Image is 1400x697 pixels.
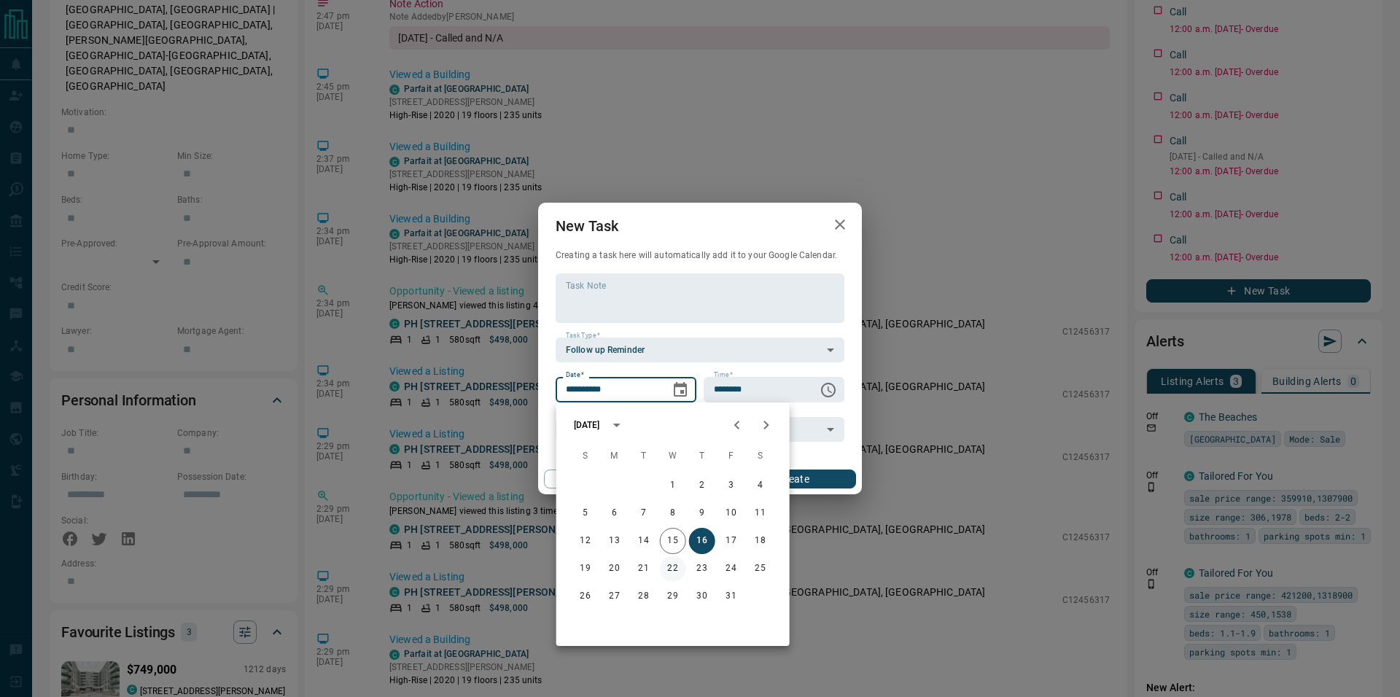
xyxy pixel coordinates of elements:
button: 16 [689,528,715,554]
button: 14 [631,528,657,554]
span: Wednesday [660,442,686,471]
div: [DATE] [574,418,600,432]
button: 22 [660,556,686,582]
button: 30 [689,583,715,610]
button: 19 [572,556,599,582]
button: 6 [602,500,628,526]
button: 27 [602,583,628,610]
label: Date [566,370,584,380]
button: Previous month [723,410,752,440]
div: Follow up Reminder [556,338,844,362]
button: 9 [689,500,715,526]
button: 13 [602,528,628,554]
button: Create [731,470,856,488]
button: 3 [718,472,744,499]
button: 1 [660,472,686,499]
button: 11 [747,500,774,526]
h2: New Task [538,203,636,249]
button: 26 [572,583,599,610]
button: Cancel [544,470,669,488]
button: 2 [689,472,715,499]
button: 25 [747,556,774,582]
button: 23 [689,556,715,582]
button: 15 [660,528,686,554]
button: 29 [660,583,686,610]
button: calendar view is open, switch to year view [604,413,629,437]
button: Next month [752,410,781,440]
label: Time [714,370,733,380]
button: 10 [718,500,744,526]
button: 24 [718,556,744,582]
span: Sunday [572,442,599,471]
button: 21 [631,556,657,582]
span: Friday [718,442,744,471]
button: 4 [747,472,774,499]
button: 28 [631,583,657,610]
label: Task Type [566,331,600,340]
span: Saturday [747,442,774,471]
button: 18 [747,528,774,554]
span: Monday [602,442,628,471]
button: 7 [631,500,657,526]
p: Creating a task here will automatically add it to your Google Calendar. [556,249,844,262]
button: 8 [660,500,686,526]
button: 5 [572,500,599,526]
button: Choose date, selected date is Oct 16, 2025 [666,375,695,405]
button: 17 [718,528,744,554]
span: Tuesday [631,442,657,471]
span: Thursday [689,442,715,471]
button: 31 [718,583,744,610]
button: 12 [572,528,599,554]
button: 20 [602,556,628,582]
button: Choose time, selected time is 6:00 AM [814,375,843,405]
